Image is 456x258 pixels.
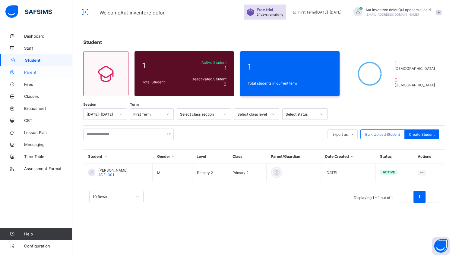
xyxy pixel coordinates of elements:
span: Time Table [24,154,72,159]
li: 1 [413,191,426,203]
div: Aut inventore dolor Qui aperiam a incidi [347,7,445,17]
span: [EMAIL_ADDRESS][DOMAIN_NAME] [366,13,419,16]
div: First Term [133,112,163,117]
span: Term [130,102,139,107]
span: Messaging [24,142,72,147]
span: 1 [248,62,332,71]
img: sticker-purple.71386a28dfed39d6af7621340158ba97.svg [247,8,254,16]
span: Classes [24,94,72,99]
div: Total Student [141,78,182,86]
span: [DEMOGRAPHIC_DATA] [394,83,438,87]
span: Active Student [184,60,226,65]
th: Class [228,150,266,163]
span: Create Student [409,132,435,137]
li: Displaying 1 - 1 out of 1 [349,191,397,203]
div: Select class level [237,112,268,117]
th: Status [375,150,413,163]
a: 1 [416,193,422,201]
button: prev page [400,191,412,203]
span: Deactivated Student [184,77,226,81]
span: Bulk Upload Student [365,132,400,137]
th: Level [192,150,228,163]
span: Student [25,58,72,63]
span: Total students in current term [248,81,332,85]
span: 0 [223,81,226,87]
span: Assessment Format [24,166,72,171]
span: Broadsheet [24,106,72,111]
span: Student [83,39,102,45]
th: Date Created [321,150,375,163]
span: 1 [394,60,438,66]
div: [DATE]-[DATE] [87,112,116,117]
th: Gender [153,150,192,163]
span: Welcome Aut inventore dolor [100,10,165,16]
td: [DATE] [321,163,375,182]
span: 1 [142,61,181,70]
span: 24 days remaining [257,13,283,16]
span: session/term information [292,10,341,14]
span: Aut inventore dolor Qui aperiam a incidi [366,8,432,12]
span: Parent [24,70,72,75]
li: 下一页 [427,191,439,203]
div: Select class section [180,112,220,117]
div: Select status [286,112,316,117]
span: Free trial [257,8,280,12]
div: 10 Rows [93,194,132,199]
span: [DEMOGRAPHIC_DATA] [394,66,438,71]
i: Sort in Ascending Order [103,154,108,159]
span: Session [83,102,96,107]
i: Sort in Ascending Order [171,154,176,159]
td: M [153,163,192,182]
span: active [383,170,395,174]
img: safsims [5,5,52,18]
span: 1 [224,65,226,71]
button: next page [427,191,439,203]
span: [PERSON_NAME] [98,168,128,173]
span: Fees [24,82,72,87]
li: 上一页 [400,191,412,203]
span: Configuration [24,244,72,248]
span: Export as [332,132,348,137]
td: Primary 2 . [228,163,266,182]
th: Actions [413,150,445,163]
th: Parent/Guardian [266,150,321,163]
span: Dashboard [24,34,72,39]
i: Sort in Ascending Order [350,154,355,159]
span: Staff [24,46,72,51]
button: Open asap [432,237,450,255]
span: 0 [394,77,438,83]
span: Help [24,232,72,236]
span: CBT [24,118,72,123]
span: ADEL001 [98,173,114,177]
span: Lesson Plan [24,130,72,135]
td: Primary 2 [192,163,228,182]
th: Student [84,150,153,163]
